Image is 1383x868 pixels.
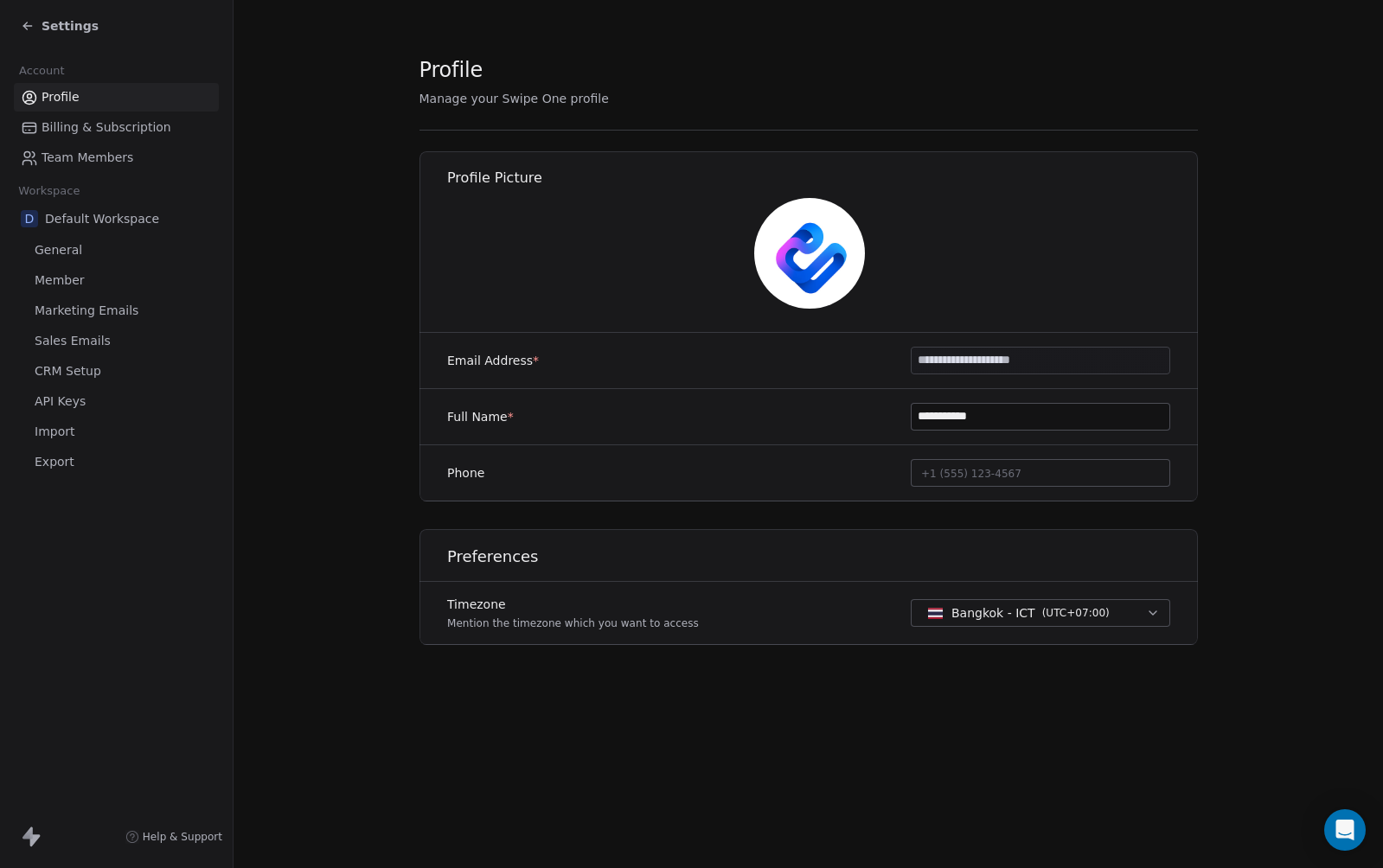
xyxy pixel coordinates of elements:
a: Export [14,448,219,476]
span: Marketing Emails [35,302,138,320]
a: Team Members [14,144,219,172]
span: CRM Setup [35,362,101,380]
a: General [14,236,219,265]
span: Import [35,423,74,441]
span: Profile [42,88,80,106]
span: Default Workspace [45,210,159,227]
label: Phone [447,464,484,482]
span: +1 (555) 123-4567 [921,468,1021,480]
label: Email Address [447,352,539,369]
span: General [35,241,82,259]
a: Import [14,418,219,446]
a: API Keys [14,387,219,416]
a: CRM Setup [14,357,219,386]
span: Profile [419,57,483,83]
a: Help & Support [125,830,222,844]
span: Member [35,271,85,290]
button: +1 (555) 123-4567 [911,459,1170,487]
a: Member [14,266,219,295]
a: Billing & Subscription [14,113,219,142]
span: Settings [42,17,99,35]
span: Manage your Swipe One profile [419,92,609,105]
a: Sales Emails [14,327,219,355]
button: Bangkok - ICT(UTC+07:00) [911,599,1170,627]
span: Team Members [42,149,133,167]
span: Help & Support [143,830,222,844]
label: Timezone [447,596,699,613]
img: 2.jpg [753,198,864,309]
h1: Profile Picture [447,169,1199,188]
div: Open Intercom Messenger [1324,809,1366,851]
span: API Keys [35,393,86,411]
span: Bangkok - ICT [951,604,1035,622]
span: Export [35,453,74,471]
span: Account [11,58,72,84]
label: Full Name [447,408,514,425]
span: D [21,210,38,227]
a: Profile [14,83,219,112]
h1: Preferences [447,546,1199,567]
span: Workspace [11,178,87,204]
span: Billing & Subscription [42,118,171,137]
span: Sales Emails [35,332,111,350]
a: Settings [21,17,99,35]
span: ( UTC+07:00 ) [1041,605,1109,621]
p: Mention the timezone which you want to access [447,616,699,630]
a: Marketing Emails [14,297,219,325]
